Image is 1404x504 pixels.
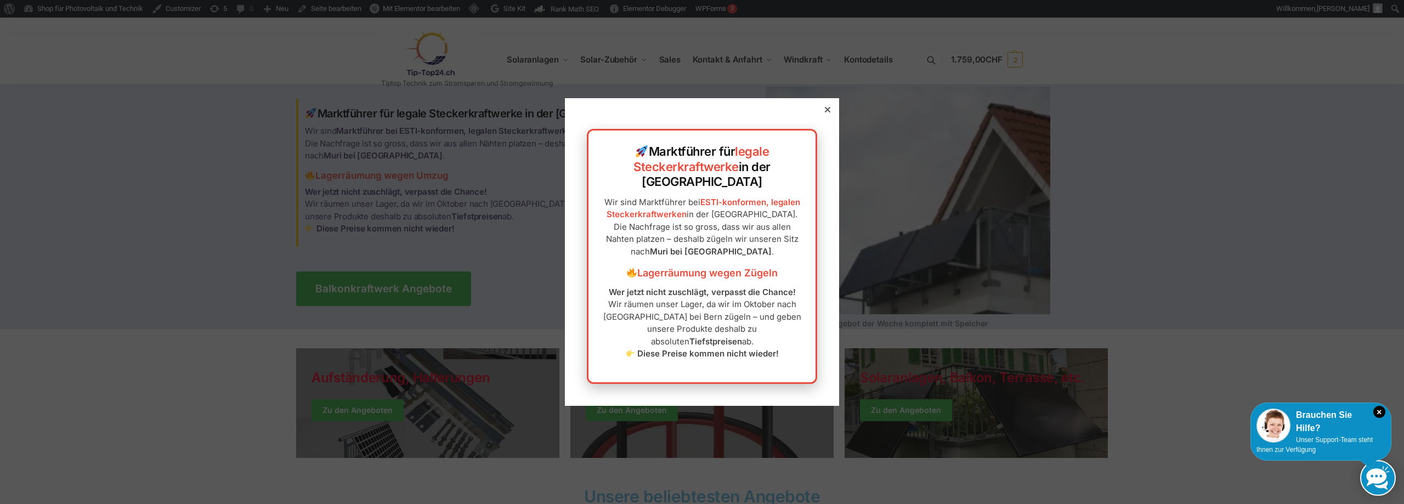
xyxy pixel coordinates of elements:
img: Customer service [1256,409,1290,443]
h2: Marktführer für in der [GEOGRAPHIC_DATA] [599,144,805,190]
i: Schließen [1373,406,1385,418]
img: 🚀 [636,145,648,157]
p: Wir räumen unser Lager, da wir im Oktober nach [GEOGRAPHIC_DATA] bei Bern zügeln – und geben unse... [599,286,805,360]
strong: Diese Preise kommen nicht wieder! [637,348,779,359]
a: ESTI-konformen, legalen Steckerkraftwerken [607,197,800,220]
a: legale Steckerkraftwerke [633,144,769,174]
strong: Tiefstpreisen [689,336,742,347]
div: Brauchen Sie Hilfe? [1256,409,1385,435]
img: 🔥 [627,268,637,278]
p: Wir sind Marktführer bei in der [GEOGRAPHIC_DATA]. Die Nachfrage ist so gross, dass wir aus allen... [599,196,805,258]
strong: Muri bei [GEOGRAPHIC_DATA] [650,246,772,257]
span: Unser Support-Team steht Ihnen zur Verfügung [1256,436,1373,454]
img: 👉 [626,349,635,358]
h3: Lagerräumung wegen Zügeln [599,266,805,280]
strong: Wer jetzt nicht zuschlägt, verpasst die Chance! [609,287,796,297]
